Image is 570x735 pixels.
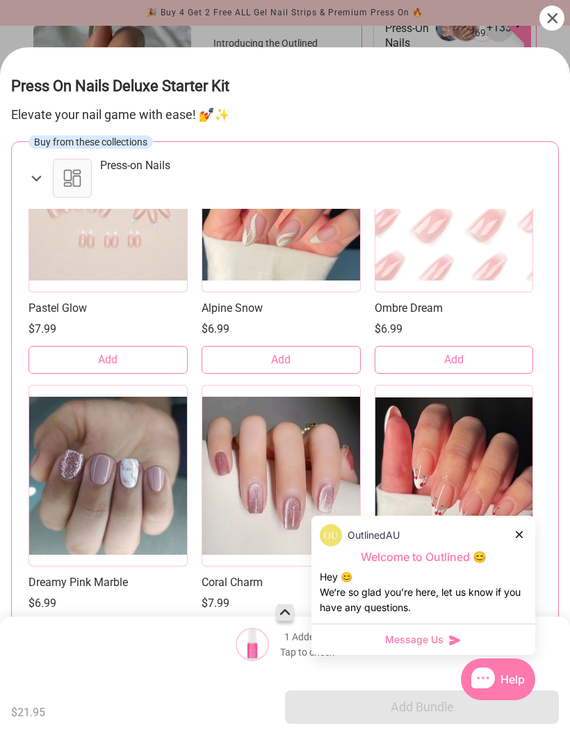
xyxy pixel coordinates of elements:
[28,595,56,612] span: $6.99
[11,74,559,99] h3: Press On Nails Deluxe Starter Kit
[202,595,229,612] span: $7.99
[375,321,402,338] span: $6.99
[28,346,188,374] button: Add
[375,346,534,374] button: Add
[385,633,443,647] span: Message Us
[375,301,534,315] a: Ombre Dream
[280,647,334,658] span: Tap to check
[236,628,269,661] img: Default Title
[28,301,188,315] a: Pastel Glow
[202,321,229,338] span: $6.99
[28,321,56,338] span: $7.99
[320,524,342,546] img: data:image/png;base64,iVBORw0KGgoAAAANSUhEUgAAACQAAAAkCAYAAADhAJiYAAAAAXNSR0IArs4c6QAAAERlWElmTU0...
[11,107,559,122] p: Elevate your nail game with ease! 💅✨
[444,352,464,367] span: Add
[98,352,117,367] span: Add
[100,159,170,173] div: Press-on Nails
[34,136,147,148] span: Buy from these collections
[320,569,527,615] div: Hey 😊 We‘re so glad you’re here, let us know if you have any questions.
[284,631,320,643] span: 1 Added
[348,528,400,543] p: OutlinedAU
[202,301,361,315] a: Alpine Snow
[202,346,361,374] button: Add
[320,550,527,564] p: Welcome to Outlined 😊
[202,575,361,590] a: Coral Charm
[271,352,291,367] span: Add
[28,575,188,590] a: Dreamy Pink Marble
